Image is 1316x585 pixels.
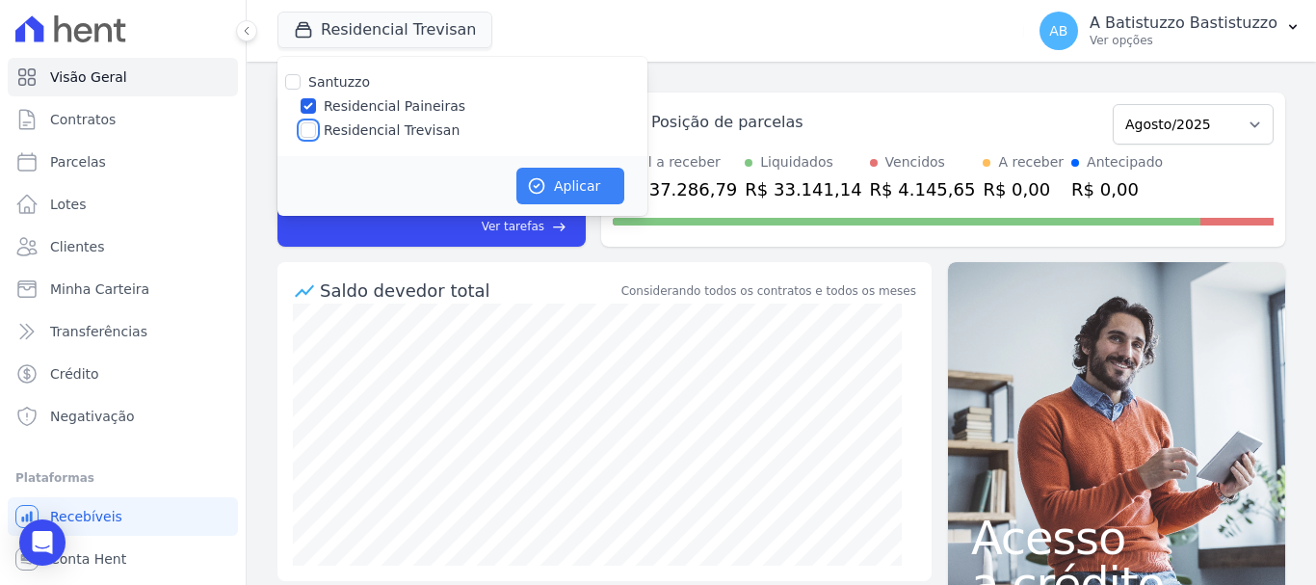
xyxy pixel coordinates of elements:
div: Antecipado [1087,152,1163,173]
div: Considerando todos os contratos e todos os meses [621,282,916,300]
a: Conta Hent [8,540,238,578]
p: A Batistuzzo Bastistuzzo [1090,13,1277,33]
div: Plataformas [15,466,230,490]
span: Contratos [50,110,116,129]
button: Aplicar [516,168,624,204]
a: Contratos [8,100,238,139]
a: Visão Geral [8,58,238,96]
span: Ver tarefas [482,218,544,235]
a: Crédito [8,355,238,393]
div: R$ 33.141,14 [745,176,861,202]
div: R$ 37.286,79 [620,176,737,202]
span: Transferências [50,322,147,341]
a: Parcelas [8,143,238,181]
span: Visão Geral [50,67,127,87]
div: Open Intercom Messenger [19,519,66,566]
a: Transferências [8,312,238,351]
span: Conta Hent [50,549,126,569]
span: Clientes [50,237,104,256]
span: Lotes [50,195,87,214]
span: AB [1049,24,1067,38]
div: A receber [998,152,1064,173]
span: Parcelas [50,152,106,172]
button: AB A Batistuzzo Bastistuzzo Ver opções [1024,4,1316,58]
div: Liquidados [760,152,833,173]
span: Minha Carteira [50,279,149,299]
a: Minha Carteira [8,270,238,308]
div: Total a receber [620,152,737,173]
span: Recebíveis [50,507,122,526]
a: Ver tarefas east [349,218,566,235]
div: Vencidos [885,152,945,173]
span: Negativação [50,407,135,426]
div: Posição de parcelas [651,111,803,134]
span: Crédito [50,364,99,384]
a: Lotes [8,185,238,224]
a: Recebíveis [8,497,238,536]
label: Residencial Trevisan [324,120,460,141]
span: Acesso [971,515,1262,561]
div: R$ 0,00 [983,176,1064,202]
a: Clientes [8,227,238,266]
span: east [552,220,566,234]
p: Ver opções [1090,33,1277,48]
a: Negativação [8,397,238,436]
div: R$ 0,00 [1071,176,1163,202]
label: Residencial Paineiras [324,96,465,117]
button: Residencial Trevisan [277,12,492,48]
div: R$ 4.145,65 [870,176,976,202]
label: Santuzzo [308,74,370,90]
div: Saldo devedor total [320,278,618,304]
